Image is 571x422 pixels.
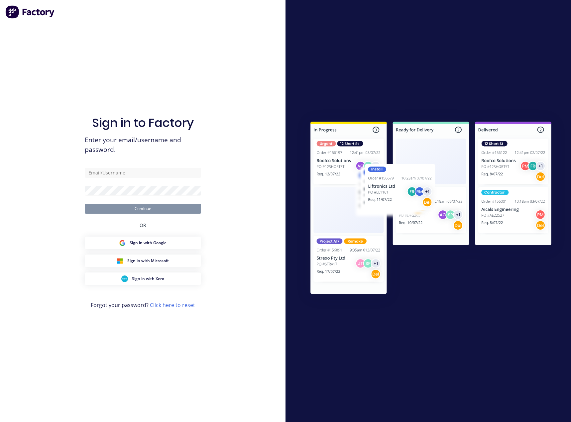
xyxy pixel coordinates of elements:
img: Factory [5,5,55,19]
button: Xero Sign inSign in with Xero [85,272,201,285]
h1: Sign in to Factory [92,116,194,130]
img: Microsoft Sign in [117,258,123,264]
img: Sign in [296,108,566,310]
span: Sign in with Xero [132,276,164,282]
button: Continue [85,204,201,214]
a: Click here to reset [150,301,195,309]
input: Email/Username [85,168,201,178]
span: Sign in with Microsoft [127,258,169,264]
img: Xero Sign in [121,275,128,282]
button: Microsoft Sign inSign in with Microsoft [85,255,201,267]
img: Google Sign in [119,240,126,246]
button: Google Sign inSign in with Google [85,237,201,249]
div: OR [140,214,146,237]
span: Forgot your password? [91,301,195,309]
span: Enter your email/username and password. [85,135,201,155]
span: Sign in with Google [130,240,167,246]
